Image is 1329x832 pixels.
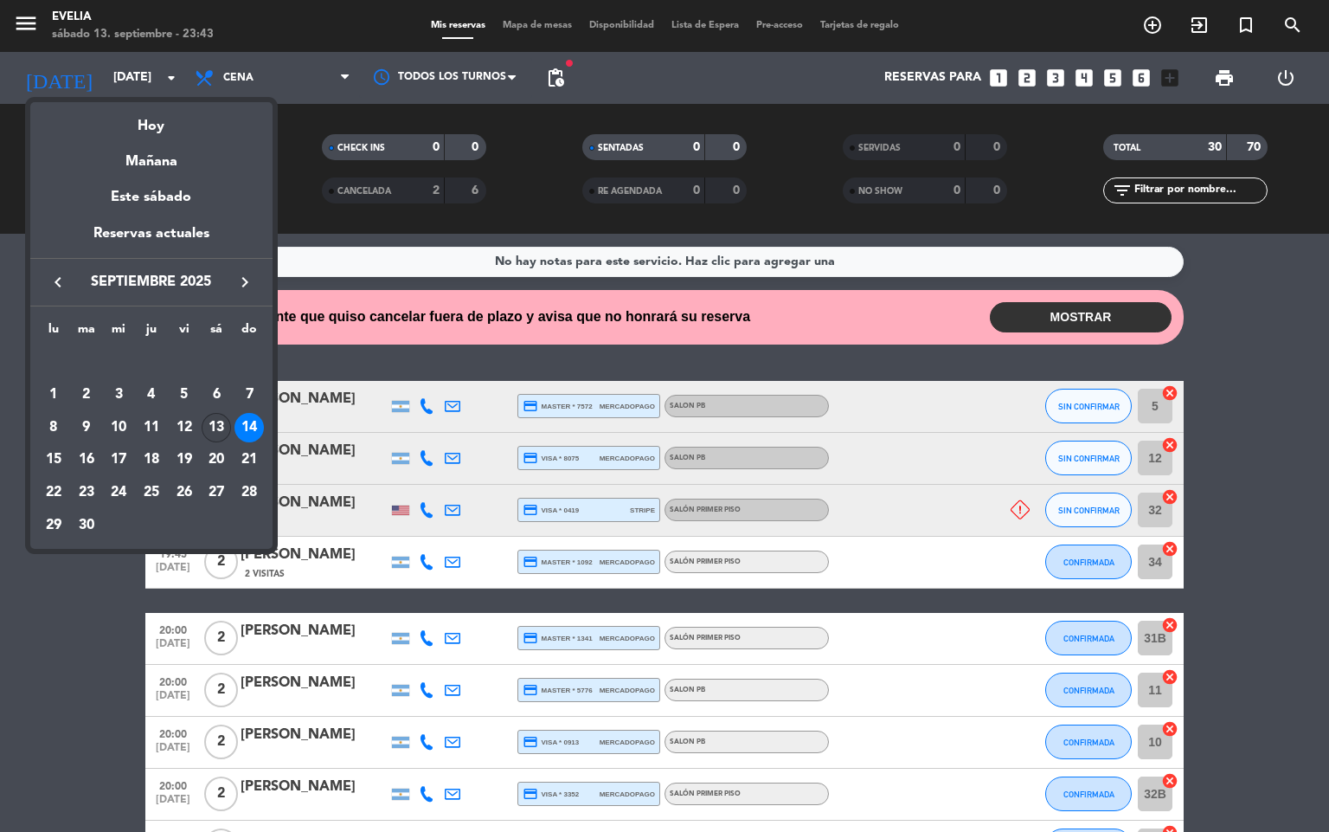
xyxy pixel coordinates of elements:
td: SEP. [37,346,266,379]
th: sábado [201,319,234,346]
td: 29 de septiembre de 2025 [37,509,70,542]
td: 27 de septiembre de 2025 [201,476,234,509]
span: septiembre 2025 [74,271,229,293]
div: Reservas actuales [30,223,273,258]
td: 1 de septiembre de 2025 [37,378,70,411]
td: 19 de septiembre de 2025 [168,444,201,477]
div: 15 [39,446,68,475]
i: keyboard_arrow_left [48,272,68,293]
th: lunes [37,319,70,346]
div: 5 [170,380,199,410]
td: 28 de septiembre de 2025 [233,476,266,509]
button: keyboard_arrow_left [42,271,74,293]
td: 22 de septiembre de 2025 [37,476,70,509]
td: 2 de septiembre de 2025 [70,378,103,411]
i: keyboard_arrow_right [234,272,255,293]
div: 28 [234,478,264,507]
div: Hoy [30,102,273,138]
td: 4 de septiembre de 2025 [135,378,168,411]
th: martes [70,319,103,346]
th: domingo [233,319,266,346]
div: 2 [72,380,101,410]
td: 26 de septiembre de 2025 [168,476,201,509]
td: 18 de septiembre de 2025 [135,444,168,477]
td: 11 de septiembre de 2025 [135,411,168,444]
div: 14 [234,413,264,442]
th: viernes [168,319,201,346]
div: Mañana [30,138,273,173]
td: 7 de septiembre de 2025 [233,378,266,411]
div: 8 [39,413,68,442]
td: 10 de septiembre de 2025 [102,411,135,444]
td: 15 de septiembre de 2025 [37,444,70,477]
td: 12 de septiembre de 2025 [168,411,201,444]
div: 7 [234,380,264,410]
th: miércoles [102,319,135,346]
div: 18 [137,446,166,475]
div: 17 [104,446,133,475]
div: 30 [72,511,101,540]
td: 5 de septiembre de 2025 [168,378,201,411]
div: 26 [170,478,199,507]
div: 21 [234,446,264,475]
div: 9 [72,413,101,442]
div: 24 [104,478,133,507]
td: 20 de septiembre de 2025 [201,444,234,477]
td: 30 de septiembre de 2025 [70,509,103,542]
th: jueves [135,319,168,346]
td: 8 de septiembre de 2025 [37,411,70,444]
td: 6 de septiembre de 2025 [201,378,234,411]
td: 14 de septiembre de 2025 [233,411,266,444]
td: 25 de septiembre de 2025 [135,476,168,509]
div: 29 [39,511,68,540]
td: 23 de septiembre de 2025 [70,476,103,509]
div: 16 [72,446,101,475]
div: 27 [202,478,231,507]
td: 17 de septiembre de 2025 [102,444,135,477]
div: 13 [202,413,231,442]
div: 3 [104,380,133,410]
div: 20 [202,446,231,475]
div: 11 [137,413,166,442]
div: 19 [170,446,199,475]
div: 22 [39,478,68,507]
div: 4 [137,380,166,410]
div: 12 [170,413,199,442]
td: 24 de septiembre de 2025 [102,476,135,509]
td: 16 de septiembre de 2025 [70,444,103,477]
button: keyboard_arrow_right [229,271,260,293]
div: 23 [72,478,101,507]
td: 13 de septiembre de 2025 [201,411,234,444]
td: 9 de septiembre de 2025 [70,411,103,444]
td: 3 de septiembre de 2025 [102,378,135,411]
div: 1 [39,380,68,410]
div: 10 [104,413,133,442]
div: 25 [137,478,166,507]
div: 6 [202,380,231,410]
div: Este sábado [30,173,273,222]
td: 21 de septiembre de 2025 [233,444,266,477]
